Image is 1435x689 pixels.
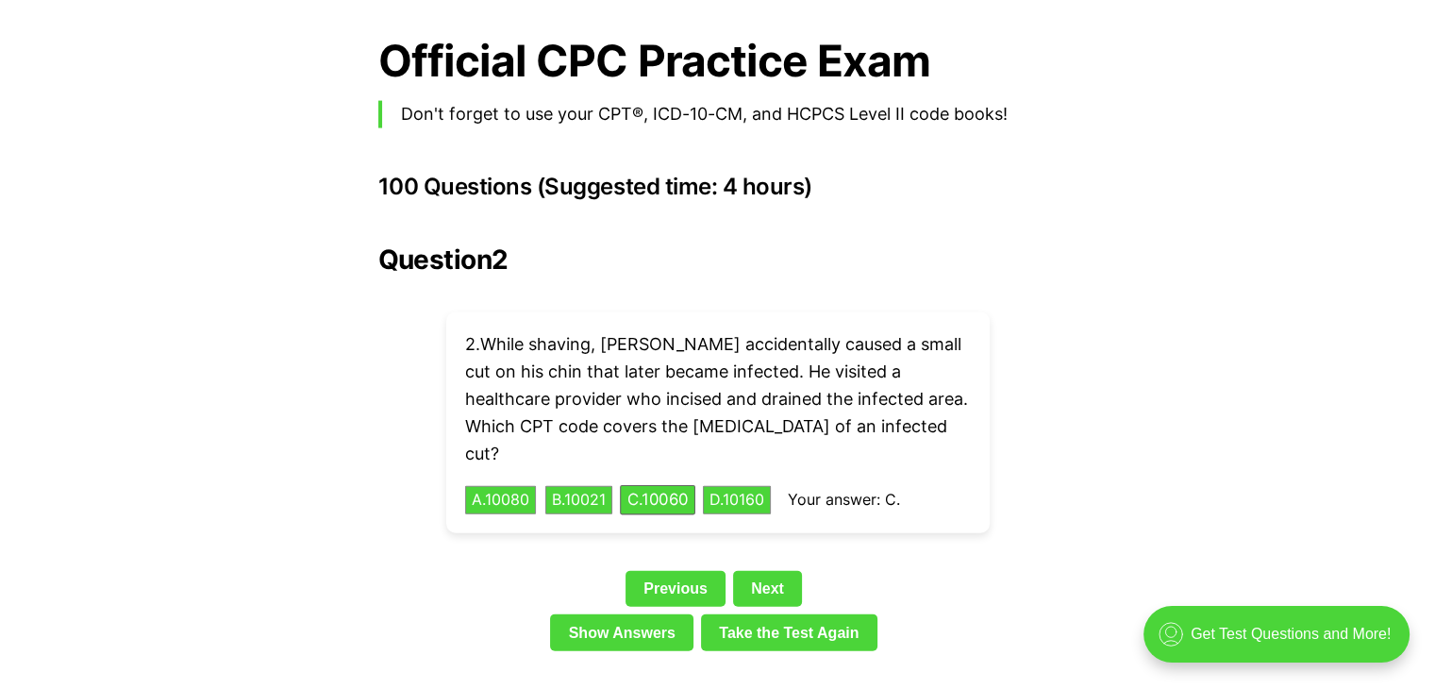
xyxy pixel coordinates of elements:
a: Show Answers [550,614,693,650]
a: Previous [626,571,726,607]
button: D.10160 [703,486,771,514]
a: Next [733,571,802,607]
p: 2 . While shaving, [PERSON_NAME] accidentally caused a small cut on his chin that later became in... [465,331,971,467]
blockquote: Don't forget to use your CPT®, ICD-10-CM, and HCPCS Level II code books! [378,101,1058,128]
h1: Official CPC Practice Exam [378,36,1058,86]
span: Your answer: C. [788,490,900,509]
iframe: portal-trigger [1127,597,1435,689]
button: C.10060 [620,486,695,515]
button: A.10080 [465,486,536,514]
h3: 100 Questions (Suggested time: 4 hours) [378,174,1058,200]
a: Take the Test Again [701,614,877,650]
button: B.10021 [545,486,612,514]
h2: Question 2 [378,244,1058,275]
